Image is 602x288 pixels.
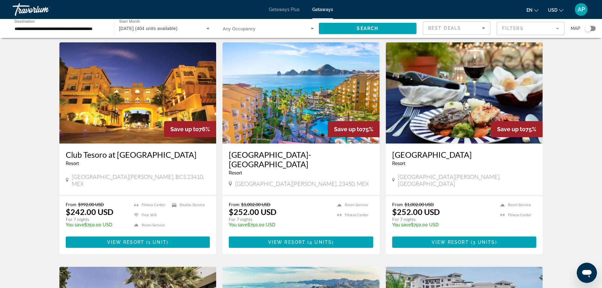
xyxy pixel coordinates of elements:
[312,7,333,12] a: Getaways
[577,263,597,283] iframe: Button to launch messaging window
[306,240,334,245] span: ( )
[269,7,300,12] a: Getaways Plus
[144,240,168,245] span: ( )
[497,126,526,132] span: Save up to
[328,121,380,137] div: 75%
[357,26,378,31] span: Search
[179,203,205,207] span: Shuttle Service
[148,240,167,245] span: 1 unit
[119,26,178,31] span: [DATE] (404 units available)
[578,6,585,13] span: AP
[229,207,277,217] p: $252.00 USD
[508,213,532,217] span: Fitness Center
[345,203,368,207] span: Room Service
[142,223,165,227] span: Room Service
[334,126,362,132] span: Save up to
[229,222,247,227] span: You save
[526,8,532,13] span: en
[392,161,405,166] span: Resort
[72,173,210,187] span: [GEOGRAPHIC_DATA][PERSON_NAME], BCS 23410, MEX
[268,240,306,245] span: View Resort
[573,3,589,16] button: User Menu
[469,240,497,245] span: ( )
[432,240,469,245] span: View Resort
[66,236,210,248] button: View Resort(1 unit)
[66,161,79,166] span: Resort
[229,150,373,169] a: [GEOGRAPHIC_DATA]-[GEOGRAPHIC_DATA]
[66,222,84,227] span: You save
[142,213,157,217] span: Free Wifi
[473,240,495,245] span: 3 units
[59,42,216,144] img: ii_tec1.jpg
[170,126,199,132] span: Save up to
[66,207,113,217] p: $242.00 USD
[392,222,411,227] span: You save
[319,23,417,34] button: Search
[392,207,440,217] p: $252.00 USD
[66,222,128,227] p: $750.00 USD
[392,217,494,222] p: For 7 nights
[142,203,165,207] span: Fitness Center
[222,42,380,144] img: ii_vdc1.jpg
[526,5,538,15] button: Change language
[309,240,332,245] span: 4 units
[386,42,543,144] img: ii_lgf4.jpg
[392,150,537,159] a: [GEOGRAPHIC_DATA]
[66,202,76,207] span: From
[345,213,368,217] span: Fitness Center
[78,202,104,207] span: $992.00 USD
[164,121,216,137] div: 76%
[548,8,557,13] span: USD
[229,170,242,175] span: Resort
[66,217,128,222] p: For 7 nights
[508,203,531,207] span: Room Service
[392,236,537,248] button: View Resort(3 units)
[398,173,536,187] span: [GEOGRAPHIC_DATA][PERSON_NAME], [GEOGRAPHIC_DATA]
[491,121,543,137] div: 75%
[119,20,140,24] span: Start Month
[66,150,210,159] a: Club Tesoro at [GEOGRAPHIC_DATA]
[428,24,485,32] mat-select: Sort by
[223,26,256,31] span: Any Occupancy
[392,222,494,227] p: $750.00 USD
[229,202,240,207] span: From
[571,24,580,33] span: Map
[241,202,271,207] span: $1,002.00 USD
[548,5,563,15] button: Change currency
[13,1,76,18] a: Travorium
[15,19,35,23] span: Destination
[229,217,331,222] p: For 7 nights
[229,236,373,248] button: View Resort(4 units)
[107,240,144,245] span: View Resort
[235,180,369,187] span: [GEOGRAPHIC_DATA][PERSON_NAME], 23450, MEX
[392,202,403,207] span: From
[404,202,434,207] span: $1,002.00 USD
[229,222,331,227] p: $750.00 USD
[497,21,564,35] button: Filter
[428,26,461,31] span: Best Deals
